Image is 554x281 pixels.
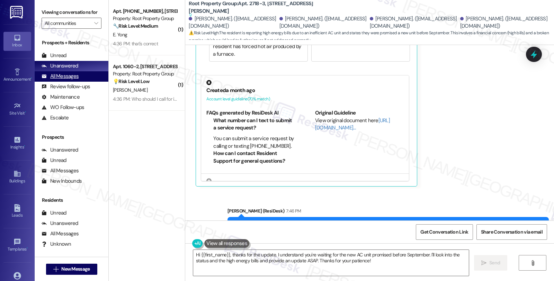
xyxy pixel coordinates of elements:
[420,228,468,236] span: Get Conversation Link
[42,157,66,164] div: Unread
[213,135,295,150] li: You can submit a service request by calling or texting [PHONE_NUMBER].
[42,83,90,90] div: Review follow-ups
[31,76,32,81] span: •
[42,178,82,185] div: New Inbounds
[46,264,97,275] button: New Message
[94,20,98,26] i: 
[42,62,78,70] div: Unanswered
[53,266,59,272] i: 
[42,230,79,237] div: All Messages
[35,197,108,204] div: Residents
[213,117,295,132] li: What number can I text to submit a service request?
[315,117,404,132] div: View original document here
[42,146,78,154] div: Unanswered
[189,15,277,30] div: [PERSON_NAME]. ([EMAIL_ADDRESS][DOMAIN_NAME])
[3,202,31,221] a: Leads
[24,144,25,148] span: •
[416,224,473,240] button: Get Conversation Link
[27,246,28,251] span: •
[227,207,549,217] div: [PERSON_NAME] (ResiDesk)
[3,236,31,255] a: Templates •
[113,31,127,38] span: E. Yong
[530,260,535,266] i: 
[113,78,150,84] strong: 💡 Risk Level: Low
[213,150,295,165] li: How can I contact Resident Support for general questions?
[113,40,158,47] div: 4:36 PM: that's correct
[476,224,547,240] button: Share Conversation via email
[315,109,356,116] b: Original Guideline
[206,87,404,94] div: Created a month ago
[25,110,26,115] span: •
[113,8,177,15] div: Apt. [PHONE_NUMBER], [STREET_ADDRESS]
[113,23,158,29] strong: 🔧 Risk Level: Medium
[42,167,79,174] div: All Messages
[315,117,390,131] a: [URL][DOMAIN_NAME]…
[206,109,278,116] b: FAQs generated by ResiDesk AI
[279,15,368,30] div: [PERSON_NAME]. ([EMAIL_ADDRESS][DOMAIN_NAME])
[42,209,66,217] div: Unread
[481,228,543,236] span: Share Conversation via email
[42,220,78,227] div: Unanswered
[42,52,66,59] div: Unread
[42,104,84,111] div: WO Follow-ups
[3,168,31,187] a: Buildings
[113,15,177,22] div: Property: Root Property Group
[189,29,554,44] span: : The resident is reporting high energy bills due to an inefficient AC unit and states they were ...
[42,73,79,80] div: All Messages
[489,259,500,266] span: Send
[113,96,191,102] div: 4:36 PM: Who should I call for internet?
[189,30,218,36] strong: ⚠️ Risk Level: High
[113,63,177,70] div: Apt. 1060-2, [STREET_ADDRESS]
[460,15,549,30] div: [PERSON_NAME]. ([EMAIL_ADDRESS][DOMAIN_NAME])
[42,114,69,121] div: Escalate
[42,241,71,248] div: Unknown
[61,265,90,273] span: New Message
[113,87,148,93] span: [PERSON_NAME]
[206,96,404,103] div: Account level guideline ( 70 % match)
[284,207,301,215] div: 7:46 PM
[481,260,486,266] i: 
[35,39,108,46] div: Prospects + Residents
[193,250,469,276] textarea: Hi {{first_name}}, thanks for the update. I understand you're waiting for the new AC unit promise...
[3,134,31,153] a: Insights •
[370,15,458,30] div: [PERSON_NAME]. ([EMAIL_ADDRESS][DOMAIN_NAME])
[10,6,24,19] img: ResiDesk Logo
[42,93,80,101] div: Maintenance
[45,18,90,29] input: All communities
[3,32,31,51] a: Inbox
[474,255,508,271] button: Send
[113,70,177,78] div: Property: Root Property Group
[42,7,101,18] label: Viewing conversations for
[3,100,31,119] a: Site Visit •
[35,134,108,141] div: Prospects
